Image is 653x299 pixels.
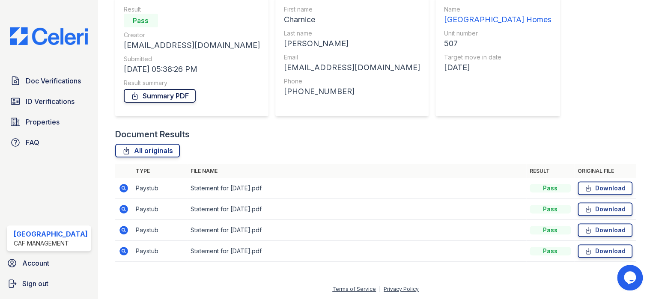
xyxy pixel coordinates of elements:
[444,14,552,26] div: [GEOGRAPHIC_DATA] Homes
[384,286,419,292] a: Privacy Policy
[578,244,632,258] a: Download
[444,38,552,50] div: 507
[526,164,574,178] th: Result
[26,76,81,86] span: Doc Verifications
[115,144,180,157] a: All originals
[124,39,260,51] div: [EMAIL_ADDRESS][DOMAIN_NAME]
[124,63,260,75] div: [DATE] 05:38:26 PM
[284,38,420,50] div: [PERSON_NAME]
[578,181,632,195] a: Download
[14,229,88,239] div: [GEOGRAPHIC_DATA]
[284,53,420,62] div: Email
[26,137,39,148] span: FAQ
[132,178,187,199] td: Paystub
[7,134,91,151] a: FAQ
[578,223,632,237] a: Download
[115,128,190,140] div: Document Results
[578,202,632,216] a: Download
[132,220,187,241] td: Paystub
[187,241,526,262] td: Statement for [DATE].pdf
[444,5,552,14] div: Name
[444,5,552,26] a: Name [GEOGRAPHIC_DATA] Homes
[7,72,91,89] a: Doc Verifications
[132,164,187,178] th: Type
[530,184,571,192] div: Pass
[22,278,48,289] span: Sign out
[444,62,552,74] div: [DATE]
[284,62,420,74] div: [EMAIL_ADDRESS][DOMAIN_NAME]
[124,5,260,14] div: Result
[617,265,644,290] iframe: chat widget
[187,220,526,241] td: Statement for [DATE].pdf
[26,96,75,107] span: ID Verifications
[7,93,91,110] a: ID Verifications
[3,255,95,272] a: Account
[3,275,95,292] a: Sign out
[444,29,552,38] div: Unit number
[530,226,571,234] div: Pass
[26,117,60,127] span: Properties
[444,53,552,62] div: Target move in date
[187,199,526,220] td: Statement for [DATE].pdf
[379,286,381,292] div: |
[187,164,526,178] th: File name
[574,164,636,178] th: Original file
[132,241,187,262] td: Paystub
[332,286,376,292] a: Terms of Service
[124,89,196,103] a: Summary PDF
[22,258,49,268] span: Account
[187,178,526,199] td: Statement for [DATE].pdf
[124,14,158,27] div: Pass
[530,205,571,213] div: Pass
[3,27,95,45] img: CE_Logo_Blue-a8612792a0a2168367f1c8372b55b34899dd931a85d93a1a3d3e32e68fde9ad4.png
[132,199,187,220] td: Paystub
[124,31,260,39] div: Creator
[530,247,571,255] div: Pass
[14,239,88,248] div: CAF Management
[284,14,420,26] div: Charnice
[284,77,420,86] div: Phone
[7,113,91,130] a: Properties
[284,86,420,98] div: [PHONE_NUMBER]
[284,29,420,38] div: Last name
[284,5,420,14] div: First name
[124,79,260,87] div: Result summary
[124,55,260,63] div: Submitted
